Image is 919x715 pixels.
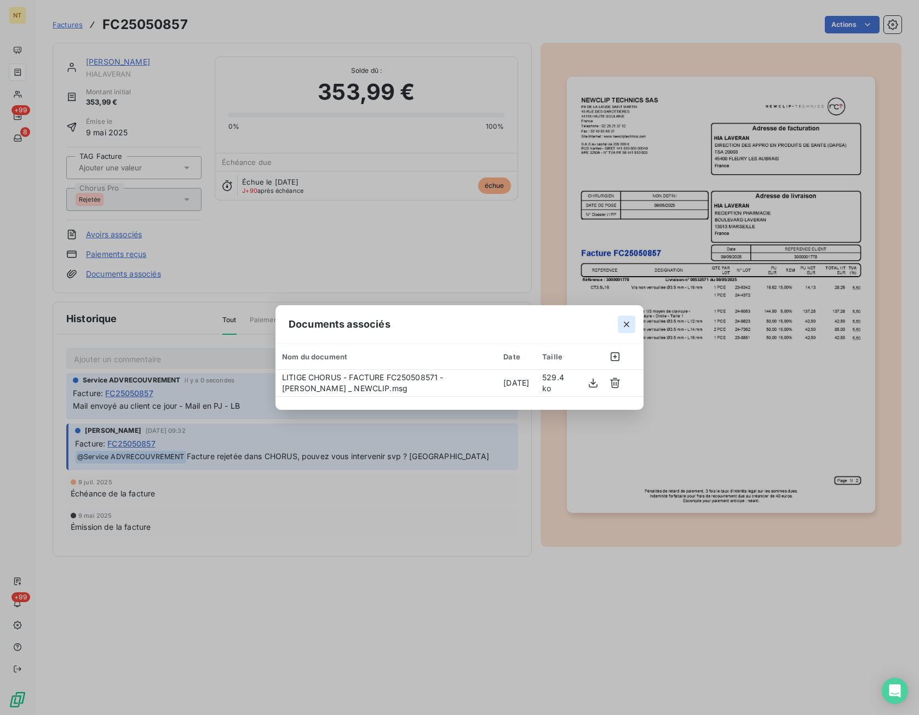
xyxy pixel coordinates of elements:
[503,378,529,387] span: [DATE]
[289,317,390,331] span: Documents associés
[503,352,529,361] div: Date
[282,373,444,393] span: LITIGE CHORUS - FACTURE FC250508571 - [PERSON_NAME] _ NEWCLIP.msg
[542,352,571,361] div: Taille
[542,373,564,393] span: 529.4 ko
[282,352,490,361] div: Nom du document
[882,678,908,704] div: Open Intercom Messenger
